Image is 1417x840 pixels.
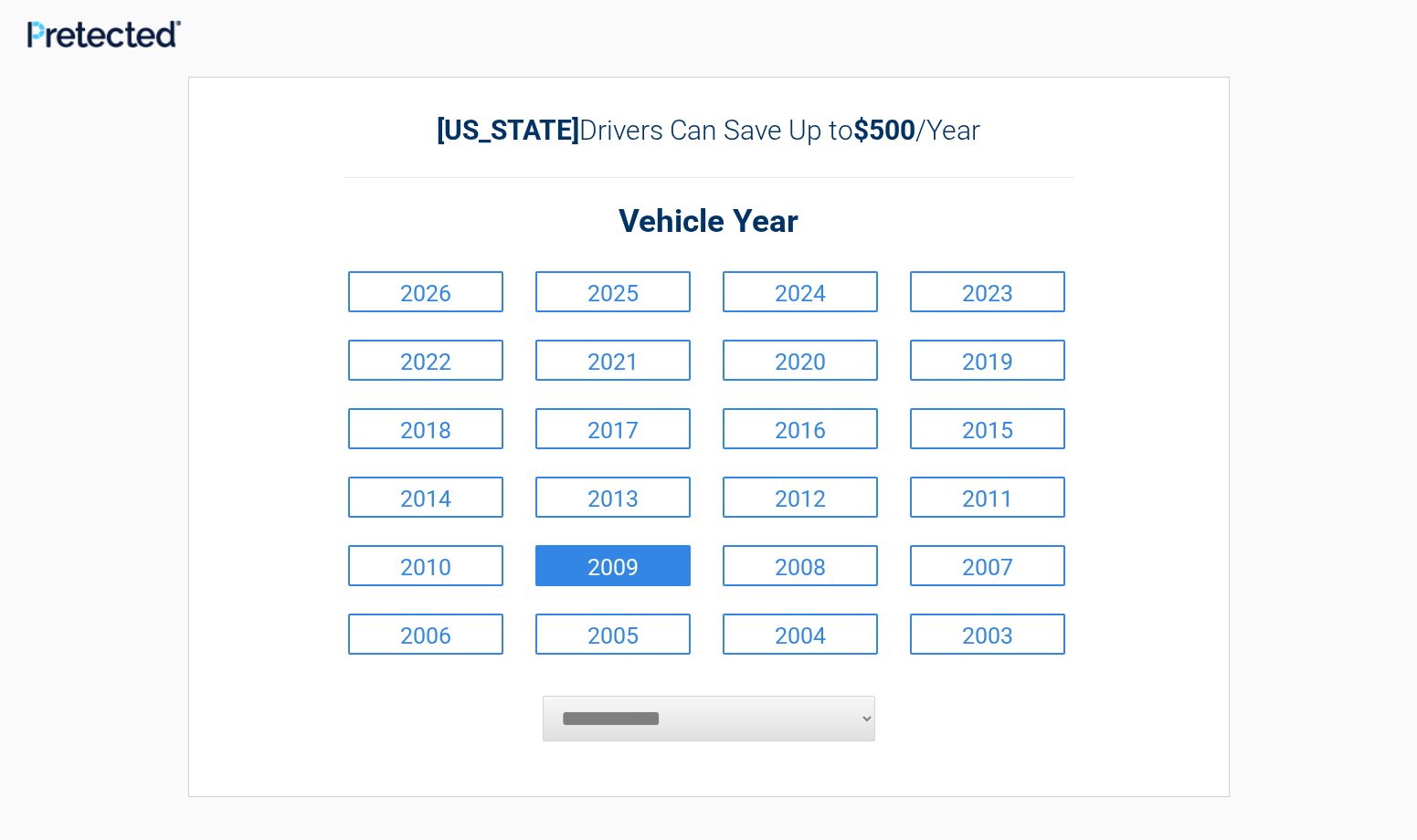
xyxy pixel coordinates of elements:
b: $500 [853,114,915,146]
a: 2003 [910,614,1065,655]
a: 2017 [535,408,691,449]
a: 2010 [348,545,503,586]
a: 2026 [348,271,503,312]
a: 2016 [723,408,878,449]
a: 2023 [910,271,1065,312]
a: 2014 [348,477,503,518]
h2: Drivers Can Save Up to /Year [344,114,1074,146]
a: 2004 [723,614,878,655]
a: 2008 [723,545,878,586]
img: Main Logo [27,20,181,47]
a: 2012 [723,477,878,518]
b: [US_STATE] [437,114,579,146]
a: 2007 [910,545,1065,586]
a: 2022 [348,340,503,381]
a: 2018 [348,408,503,449]
a: 2013 [535,477,691,518]
a: 2005 [535,614,691,655]
a: 2009 [535,545,691,586]
a: 2006 [348,614,503,655]
a: 2021 [535,340,691,381]
a: 2024 [723,271,878,312]
h2: Vehicle Year [344,201,1074,244]
a: 2015 [910,408,1065,449]
a: 2025 [535,271,691,312]
a: 2011 [910,477,1065,518]
a: 2020 [723,340,878,381]
a: 2019 [910,340,1065,381]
